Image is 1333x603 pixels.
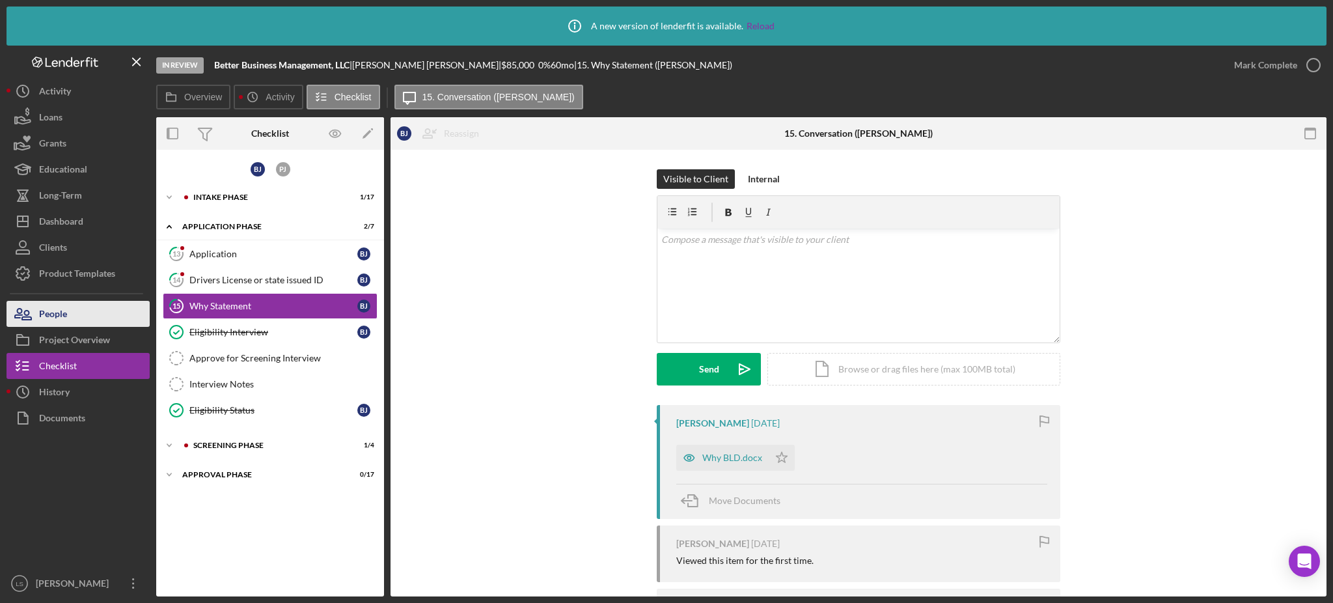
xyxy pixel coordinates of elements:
[357,404,370,417] div: B J
[676,539,749,549] div: [PERSON_NAME]
[7,104,150,130] a: Loans
[784,128,933,139] div: 15. Conversation ([PERSON_NAME])
[266,92,294,102] label: Activity
[193,193,342,201] div: Intake Phase
[39,104,62,133] div: Loans
[751,539,780,549] time: 2025-07-31 15:50
[251,162,265,176] div: B J
[39,234,67,264] div: Clients
[7,234,150,260] button: Clients
[189,379,377,389] div: Interview Notes
[7,353,150,379] button: Checklist
[7,156,150,182] button: Educational
[39,260,115,290] div: Product Templates
[7,570,150,596] button: LS[PERSON_NAME]
[751,418,780,428] time: 2025-09-02 19:33
[7,301,150,327] button: People
[163,371,378,397] a: Interview Notes
[7,260,150,287] button: Product Templates
[538,60,551,70] div: 0 %
[251,128,289,139] div: Checklist
[39,353,77,382] div: Checklist
[7,78,150,104] a: Activity
[351,223,374,231] div: 2 / 7
[172,249,180,258] tspan: 13
[709,495,780,506] span: Move Documents
[193,442,342,449] div: Screening Phase
[574,60,732,70] div: | 15. Why Statement ([PERSON_NAME])
[501,59,534,70] span: $85,000
[39,379,70,408] div: History
[351,471,374,479] div: 0 / 17
[444,120,479,147] div: Reassign
[7,182,150,208] button: Long-Term
[391,120,492,147] button: BJReassign
[558,10,775,42] div: A new version of lenderfit is available.
[7,327,150,353] button: Project Overview
[189,327,357,337] div: Eligibility Interview
[182,471,342,479] div: Approval Phase
[551,60,574,70] div: 60 mo
[33,570,117,600] div: [PERSON_NAME]
[335,92,372,102] label: Checklist
[676,445,795,471] button: Why BLD.docx
[39,327,110,356] div: Project Overview
[394,85,583,109] button: 15. Conversation ([PERSON_NAME])
[7,379,150,405] button: History
[1221,52,1326,78] button: Mark Complete
[189,249,357,259] div: Application
[7,405,150,431] button: Documents
[702,453,762,463] div: Why BLD.docx
[352,60,501,70] div: [PERSON_NAME] [PERSON_NAME] |
[307,85,380,109] button: Checklist
[39,78,71,107] div: Activity
[39,182,82,212] div: Long-Term
[16,580,23,587] text: LS
[214,59,350,70] b: Better Business Management, LLC
[7,130,150,156] a: Grants
[189,353,377,363] div: Approve for Screening Interview
[156,57,204,74] div: In Review
[1289,546,1320,577] div: Open Intercom Messenger
[357,326,370,339] div: B J
[676,555,814,566] div: Viewed this item for the first time.
[1234,52,1297,78] div: Mark Complete
[172,301,180,310] tspan: 15
[189,275,357,285] div: Drivers License or state issued ID
[357,300,370,313] div: B J
[397,126,411,141] div: B J
[748,169,780,189] div: Internal
[39,405,85,434] div: Documents
[657,353,761,386] button: Send
[741,169,786,189] button: Internal
[663,169,728,189] div: Visible to Client
[351,442,374,449] div: 1 / 4
[163,241,378,267] a: 13ApplicationBJ
[182,223,342,231] div: Application Phase
[234,85,303,109] button: Activity
[163,319,378,345] a: Eligibility InterviewBJ
[163,397,378,423] a: Eligibility StatusBJ
[657,169,735,189] button: Visible to Client
[156,85,230,109] button: Overview
[39,156,87,186] div: Educational
[676,418,749,428] div: [PERSON_NAME]
[163,293,378,319] a: 15Why StatementBJ
[39,130,66,160] div: Grants
[747,21,775,31] a: Reload
[276,162,290,176] div: P J
[351,193,374,201] div: 1 / 17
[357,273,370,287] div: B J
[189,405,357,415] div: Eligibility Status
[7,208,150,234] button: Dashboard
